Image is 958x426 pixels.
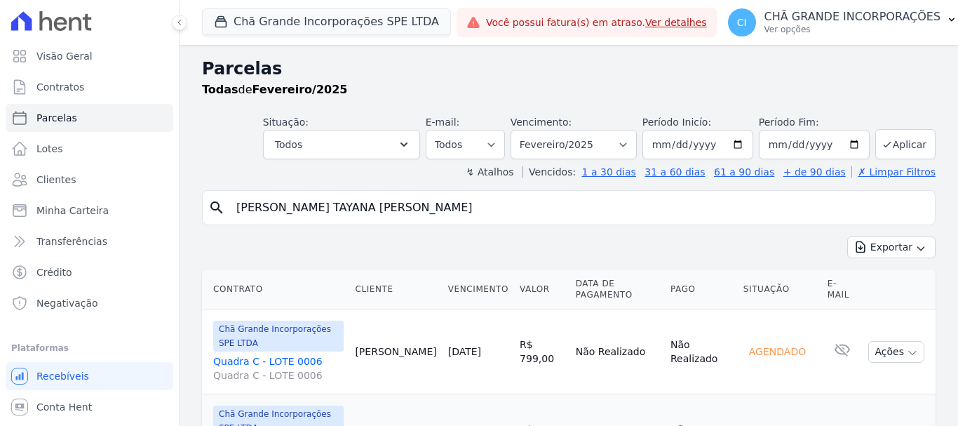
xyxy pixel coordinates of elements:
span: Minha Carteira [36,204,109,218]
th: Valor [514,269,570,309]
input: Buscar por nome do lote ou do cliente [228,194,929,222]
button: Aplicar [875,129,936,159]
label: Vencidos: [522,166,576,178]
strong: Fevereiro/2025 [252,83,348,96]
button: Todos [263,130,420,159]
a: Crédito [6,258,173,286]
div: Agendado [743,342,811,361]
th: Vencimento [443,269,514,309]
span: Negativação [36,296,98,310]
td: [PERSON_NAME] [349,309,442,394]
span: Clientes [36,173,76,187]
a: 31 a 60 dias [645,166,705,178]
a: Recebíveis [6,362,173,390]
a: ✗ Limpar Filtros [851,166,936,178]
a: Quadra C - LOTE 0006Quadra C - LOTE 0006 [213,354,344,382]
span: Você possui fatura(s) em atraso. [486,15,707,30]
a: Visão Geral [6,42,173,70]
span: Crédito [36,265,72,279]
a: Parcelas [6,104,173,132]
label: Situação: [263,117,309,128]
label: Período Inicío: [642,117,711,128]
div: Plataformas [11,340,168,357]
p: Ver opções [764,24,941,35]
h2: Parcelas [202,56,936,81]
a: Transferências [6,227,173,255]
p: de [202,81,347,98]
button: Chã Grande Incorporações SPE LTDA [202,8,451,35]
span: Quadra C - LOTE 0006 [213,368,344,382]
a: [DATE] [448,346,481,357]
a: 61 a 90 dias [714,166,774,178]
a: Ver detalhes [645,17,707,28]
span: Parcelas [36,111,77,125]
strong: Todas [202,83,238,96]
button: Exportar [847,237,936,258]
span: Visão Geral [36,49,93,63]
a: + de 90 dias [783,166,846,178]
i: search [208,199,225,216]
th: Situação [738,269,822,309]
th: Contrato [202,269,349,309]
label: Período Fim: [759,115,870,130]
label: Vencimento: [511,117,572,128]
a: Negativação [6,289,173,317]
p: CHÃ GRANDE INCORPORAÇÕES [764,10,941,24]
th: Pago [665,269,738,309]
label: ↯ Atalhos [466,166,513,178]
span: Contratos [36,80,84,94]
th: E-mail [822,269,863,309]
button: Ações [868,341,924,363]
td: Não Realizado [665,309,738,394]
a: Contratos [6,73,173,101]
span: Transferências [36,234,107,248]
span: Lotes [36,142,63,156]
a: Conta Hent [6,393,173,421]
a: Minha Carteira [6,197,173,225]
a: 1 a 30 dias [582,166,636,178]
td: R$ 799,00 [514,309,570,394]
a: Lotes [6,135,173,163]
span: Chã Grande Incorporações SPE LTDA [213,321,344,352]
label: E-mail: [426,117,460,128]
a: Clientes [6,166,173,194]
span: CI [737,18,747,27]
span: Recebíveis [36,369,89,383]
span: Conta Hent [36,400,92,414]
td: Não Realizado [570,309,665,394]
span: Todos [275,136,302,153]
th: Data de Pagamento [570,269,665,309]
